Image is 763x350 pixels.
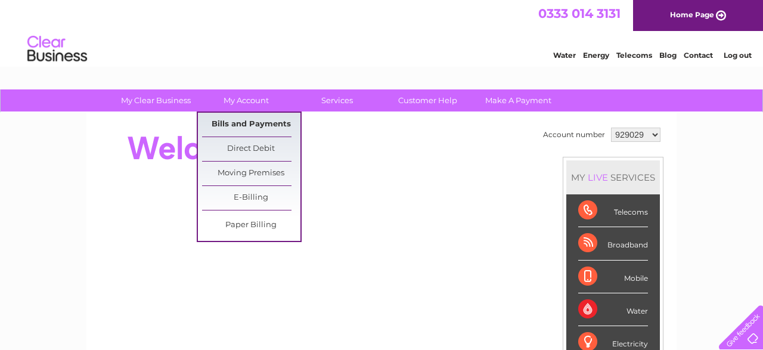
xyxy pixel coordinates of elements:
a: 0333 014 3131 [538,6,621,21]
a: Direct Debit [202,137,300,161]
a: Blog [659,51,677,60]
div: Clear Business is a trading name of Verastar Limited (registered in [GEOGRAPHIC_DATA] No. 3667643... [101,7,664,58]
img: logo.png [27,31,88,67]
div: Mobile [578,261,648,293]
div: Water [578,293,648,326]
a: Contact [684,51,713,60]
a: My Clear Business [107,89,205,111]
a: Paper Billing [202,213,300,237]
a: Log out [724,51,752,60]
a: E-Billing [202,186,300,210]
div: Broadband [578,227,648,260]
a: Water [553,51,576,60]
div: LIVE [585,172,610,183]
td: Account number [540,125,608,145]
a: Services [288,89,386,111]
a: My Account [197,89,296,111]
a: Bills and Payments [202,113,300,137]
a: Telecoms [616,51,652,60]
a: Energy [583,51,609,60]
a: Make A Payment [469,89,567,111]
div: MY SERVICES [566,160,660,194]
div: Telecoms [578,194,648,227]
a: Moving Premises [202,162,300,185]
a: Customer Help [379,89,477,111]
